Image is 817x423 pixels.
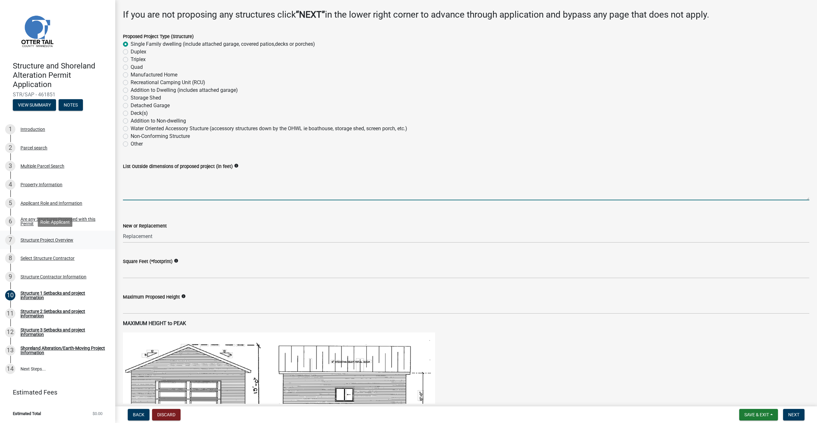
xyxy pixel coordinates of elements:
img: Otter Tail County, Minnesota [13,7,61,55]
div: Introduction [20,127,45,132]
div: Role: Applicant [38,217,72,227]
button: Notes [59,99,83,111]
div: Select Structure Contractor [20,256,75,260]
div: Multiple Parcel Search [20,164,64,168]
div: Structure Contractor Information [20,275,86,279]
strong: “NEXT” [296,9,325,20]
label: Addition to Dwelling (includes attached garage) [131,86,238,94]
i: info [234,164,239,168]
span: Back [133,412,144,417]
span: $0.00 [93,411,102,416]
button: Next [783,409,805,420]
h3: If you are not proposing any structures click in the lower right corner to advance through applic... [123,9,809,20]
div: 4 [5,180,15,190]
div: Structure Project Overview [20,238,73,242]
i: info [181,294,186,299]
label: Detached Garage [131,102,170,109]
label: List Outside dimensions of proposed project (in feet) [123,164,233,169]
div: 12 [5,327,15,337]
div: 14 [5,364,15,374]
div: 10 [5,290,15,300]
label: Triplex [131,56,146,63]
h4: Structure and Shoreland Alteration Permit Application [13,61,110,89]
label: Single Family dwelling (include attached garage, covered patios,decks or porches) [131,40,315,48]
div: Structure 2 Setbacks and project information [20,309,105,318]
div: 1 [5,124,15,134]
label: Duplex [131,48,146,56]
label: New or Replacement [123,224,167,228]
div: Applicant Role and Information [20,201,82,205]
wm-modal-confirm: Notes [59,103,83,108]
div: 2 [5,143,15,153]
label: Square Feet (*footprint) [123,259,173,264]
div: 5 [5,198,15,208]
span: Next [788,412,799,417]
label: Recreational Camping Unit (RCU) [131,79,205,86]
button: Discard [152,409,181,420]
label: Other [131,140,143,148]
div: Parcel search [20,146,47,150]
label: Maximum Proposed Height [123,295,180,299]
div: 13 [5,345,15,355]
label: Quad [131,63,143,71]
i: info [174,259,178,263]
label: Addition to Non-dwelling [131,117,186,125]
label: Deck(s) [131,109,148,117]
wm-modal-confirm: Summary [13,103,56,108]
div: Are any Structures Proposed with this Permit [20,217,105,226]
div: Shoreland Alteration/Earth-Moving Project Information [20,346,105,355]
span: Save & Exit [744,412,769,417]
div: Property Information [20,182,62,187]
label: Non-Conforming Structure [131,132,190,140]
button: View Summary [13,99,56,111]
div: 11 [5,308,15,319]
div: 3 [5,161,15,171]
div: 8 [5,253,15,263]
label: Manufactured Home [131,71,177,79]
label: Storage Shed [131,94,161,102]
div: 7 [5,235,15,245]
strong: MAXIMUM HEIGHT to PEAK [123,320,186,326]
div: Structure 1 Setbacks and project information [20,291,105,300]
span: STR/SAP - 461851 [13,92,102,98]
button: Back [128,409,150,420]
a: Estimated Fees [5,386,105,399]
span: Estimated Total [13,411,41,416]
button: Save & Exit [739,409,778,420]
div: 6 [5,216,15,227]
label: Water Oriented Accessory Stucture (accessory structures down by the OHWL ie boathouse, storage sh... [131,125,407,132]
div: Structure 3 Setbacks and project information [20,328,105,337]
label: Proposed Project Type (Structure) [123,35,194,39]
div: 9 [5,272,15,282]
